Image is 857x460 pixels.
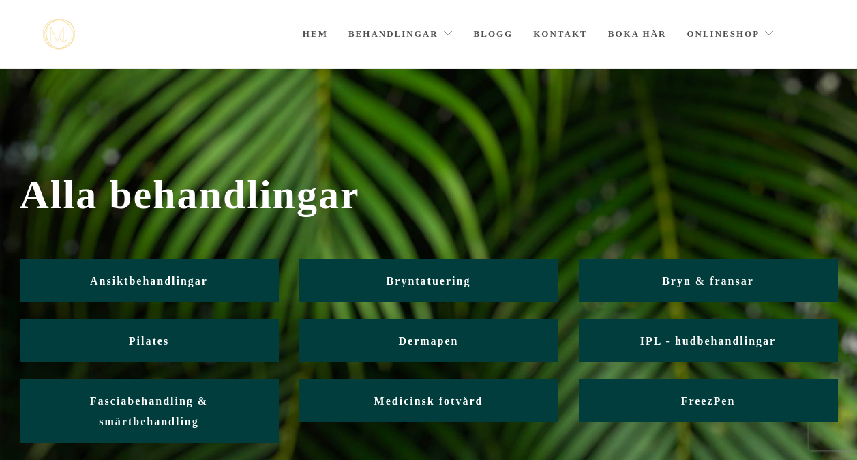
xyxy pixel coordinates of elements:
[90,275,208,287] span: Ansiktbehandlingar
[399,335,459,347] span: Dermapen
[20,379,279,443] a: Fasciabehandling & smärtbehandling
[129,335,169,347] span: Pilates
[43,19,75,50] img: mjstudio
[299,259,558,302] a: Bryntatuering
[20,259,279,302] a: Ansiktbehandlingar
[299,319,558,362] a: Dermapen
[640,335,776,347] span: IPL - hudbehandlingar
[579,319,838,362] a: IPL - hudbehandlingar
[387,275,471,287] span: Bryntatuering
[662,275,754,287] span: Bryn & fransar
[20,319,279,362] a: Pilates
[579,259,838,302] a: Bryn & fransar
[681,395,736,407] span: FreezPen
[374,395,483,407] span: Medicinsk fotvård
[43,19,75,50] a: mjstudio mjstudio mjstudio
[90,395,208,427] span: Fasciabehandling & smärtbehandling
[299,379,558,422] a: Medicinsk fotvård
[579,379,838,422] a: FreezPen
[20,171,838,218] span: Alla behandlingar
